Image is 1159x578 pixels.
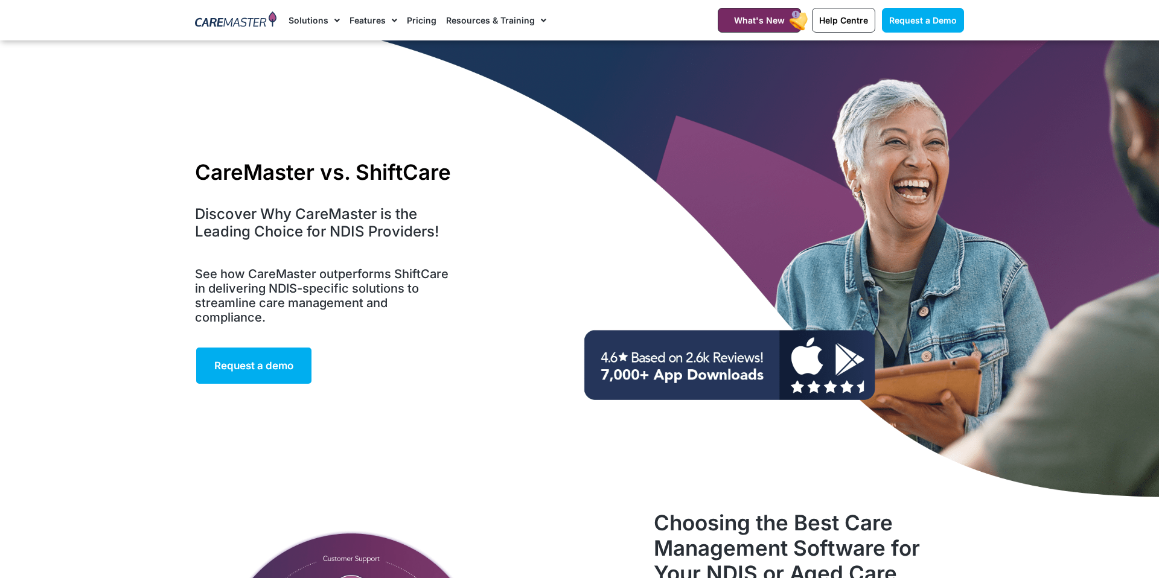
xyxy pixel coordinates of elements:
h4: Discover Why CareMaster is the Leading Choice for NDIS Providers! [195,206,456,241]
span: Help Centre [819,15,868,25]
span: Request a Demo [889,15,957,25]
a: Help Centre [812,8,875,33]
a: Request a demo [195,346,313,385]
h5: See how CareMaster outperforms ShiftCare in delivering NDIS-specific solutions to streamline care... [195,267,456,325]
a: Request a Demo [882,8,964,33]
h1: CareMaster vs. ShiftCare [195,159,456,185]
a: What's New [718,8,801,33]
span: Request a demo [214,360,293,372]
span: What's New [734,15,785,25]
img: CareMaster Logo [195,11,276,30]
